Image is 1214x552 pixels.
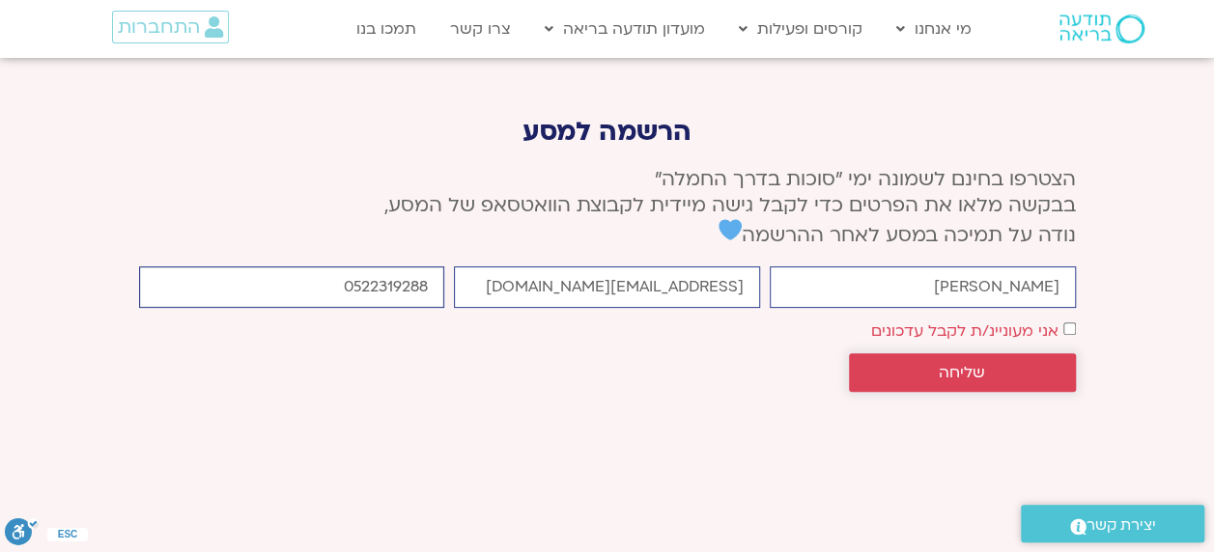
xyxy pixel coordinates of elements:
[535,11,715,47] a: מועדון תודעה בריאה
[384,192,1076,218] span: בבקשה מלאו את הפרטים כדי לקבל גישה מיידית לקבוצת הוואטסאפ של המסע,
[454,266,760,308] input: אימייל
[440,11,521,47] a: צרו קשר
[719,222,1076,248] span: נודה על תמיכה במסע לאחר ההרשמה
[729,11,872,47] a: קורסים ופעילות
[139,117,1076,147] p: הרשמה למסע
[939,364,985,381] span: שליחה
[1021,505,1204,542] a: יצירת קשר
[347,11,426,47] a: תמכו בנו
[770,266,1076,308] input: שם פרטי
[139,266,1076,401] form: טופס חדש
[112,11,229,43] a: התחברות
[118,16,200,38] span: התחברות
[871,320,1059,342] label: אני מעוניינ/ת לקבל עדכונים
[139,266,445,308] input: מותר להשתמש רק במספרים ותווי טלפון (#, -, *, וכו').
[849,353,1076,392] button: שליחה
[1087,512,1156,538] span: יצירת קשר
[887,11,981,47] a: מי אנחנו
[1059,14,1144,43] img: תודעה בריאה
[719,218,742,241] img: 💙
[139,166,1076,248] p: הצטרפו בחינם לשמונה ימי ״סוכות בדרך החמלה״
